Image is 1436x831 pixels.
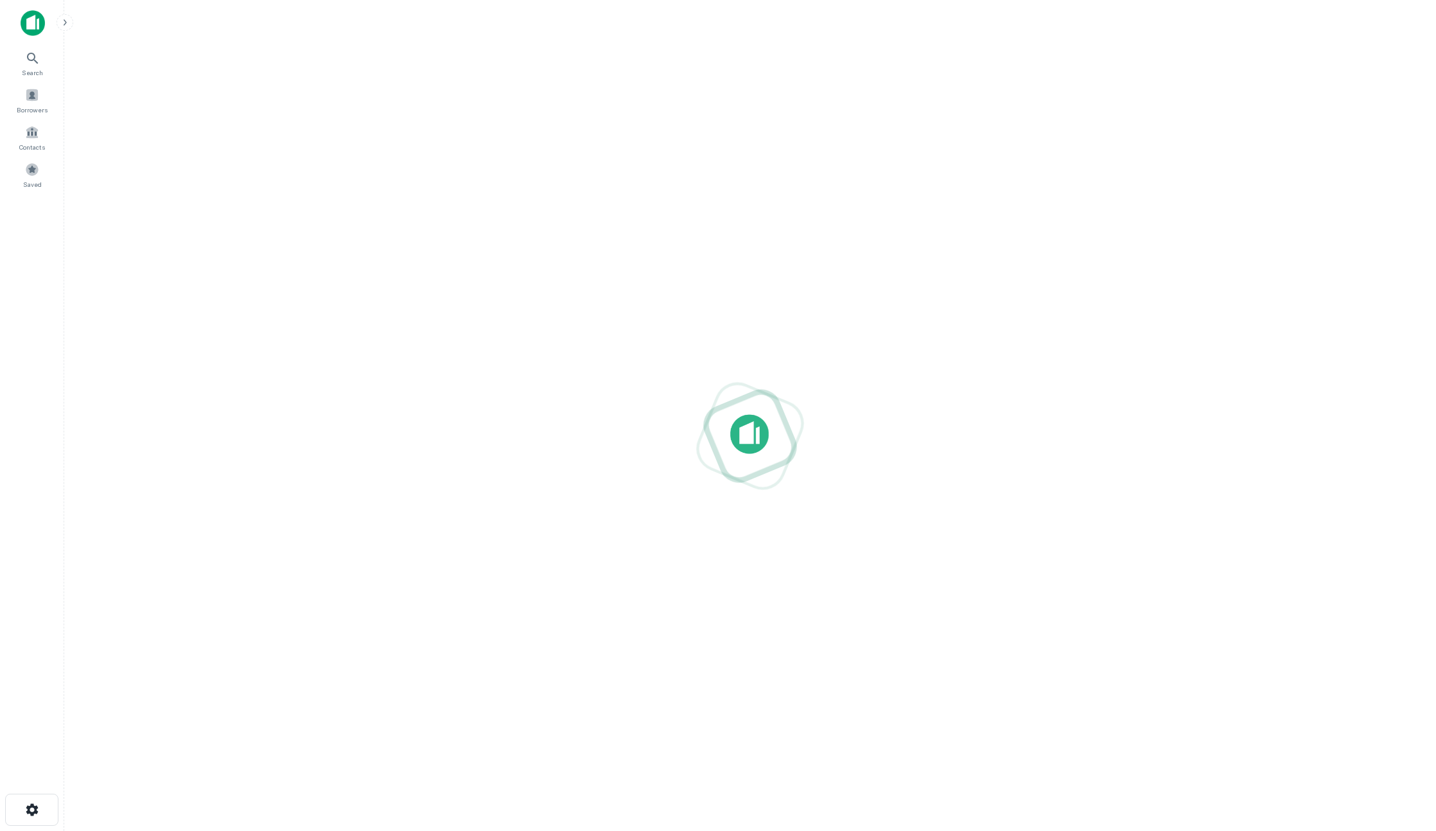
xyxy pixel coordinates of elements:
[4,157,60,192] a: Saved
[1372,728,1436,790] iframe: Chat Widget
[4,120,60,155] a: Contacts
[19,142,45,152] span: Contacts
[23,179,42,189] span: Saved
[21,10,45,36] img: capitalize-icon.png
[4,83,60,118] a: Borrowers
[4,46,60,80] a: Search
[22,67,43,78] span: Search
[17,105,48,115] span: Borrowers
